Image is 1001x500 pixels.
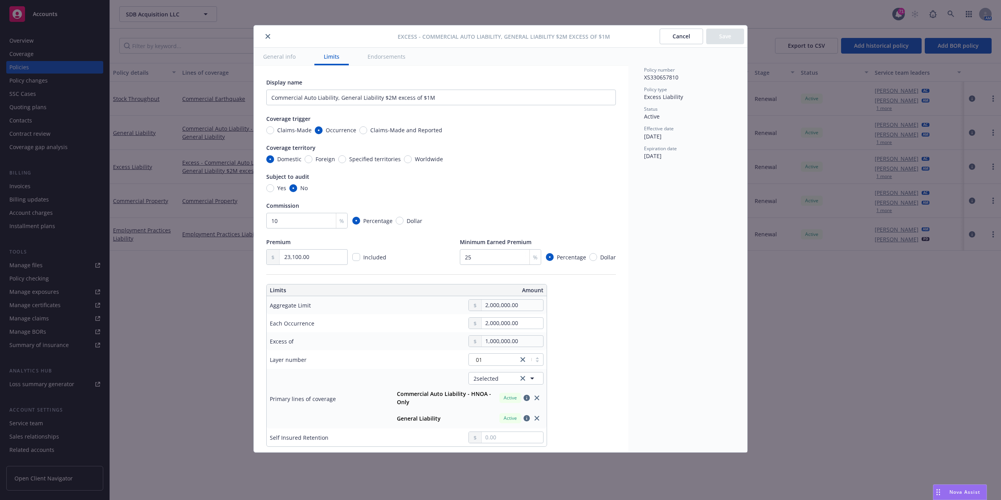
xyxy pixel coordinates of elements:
span: Foreign [316,155,335,163]
span: [DATE] [644,152,662,160]
input: Worldwide [404,155,412,163]
span: Dollar [407,217,422,225]
span: 2 selected [474,374,499,383]
div: Excess of [270,337,294,345]
span: Included [363,254,386,261]
button: General info [254,48,305,65]
strong: General Liability [397,415,441,422]
input: Percentage [352,217,360,225]
span: % [533,253,538,261]
div: Aggregate Limit [270,301,311,309]
input: 0.00 [280,250,347,264]
button: Nova Assist [933,484,987,500]
button: Cancel [660,29,703,44]
span: Percentage [557,253,586,261]
div: Primary lines of coverage [270,395,336,403]
th: Amount [409,284,547,296]
span: Percentage [363,217,393,225]
span: Specified territories [349,155,401,163]
input: Yes [266,184,274,192]
a: close [518,355,527,364]
input: Claims-Made and Reported [359,126,367,134]
span: Nova Assist [949,489,980,495]
span: Status [644,106,658,112]
input: Foreign [305,155,312,163]
span: 01 [476,356,482,364]
span: Expiration date [644,145,677,152]
span: Active [502,415,518,422]
span: XS330657810 [644,74,678,81]
input: Percentage [546,253,554,261]
th: Limits [267,284,379,296]
span: Policy number [644,67,675,73]
input: 0.00 [482,318,543,329]
button: Endorsements [358,48,415,65]
span: Minimum Earned Premium [460,238,531,246]
div: Drag to move [933,485,943,500]
input: Occurrence [315,126,323,134]
span: Coverage territory [266,144,316,151]
span: Occurrence [326,126,356,134]
span: Commission [266,202,299,209]
strong: Commercial Auto Liability - HNOA - Only [397,390,491,406]
span: Excess Liability [644,93,683,101]
button: 2selectedclear selection [468,372,544,385]
span: Policy type [644,86,667,93]
span: Display name [266,79,302,86]
span: Subject to audit [266,173,309,180]
span: Excess - Commercial Auto Liability, General Liability $2M excess of $1M [398,32,610,41]
input: Claims-Made [266,126,274,134]
span: Active [644,113,660,120]
input: 0.00 [482,300,543,311]
span: No [300,184,308,192]
button: Limits [314,48,349,65]
input: 0.00 [482,336,543,347]
a: close [532,414,542,423]
span: Yes [277,184,286,192]
a: clear selection [518,374,527,383]
button: close [263,32,273,41]
span: % [339,217,344,225]
span: Worldwide [415,155,443,163]
div: Each Occurrence [270,319,314,327]
span: Effective date [644,125,674,132]
input: Dollar [589,253,597,261]
span: Premium [266,238,291,246]
input: Dollar [396,217,404,225]
input: Domestic [266,155,274,163]
span: Claims-Made and Reported [370,126,442,134]
input: No [289,184,297,192]
span: Domestic [277,155,301,163]
a: close [532,393,542,403]
input: Specified territories [338,155,346,163]
span: Coverage trigger [266,115,310,122]
span: Dollar [600,253,616,261]
span: Claims-Made [277,126,312,134]
div: Layer number [270,356,307,364]
input: 0.00 [482,432,543,443]
div: Self Insured Retention [270,433,328,442]
span: Active [502,394,518,401]
span: [DATE] [644,133,662,140]
span: 01 [473,356,514,364]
